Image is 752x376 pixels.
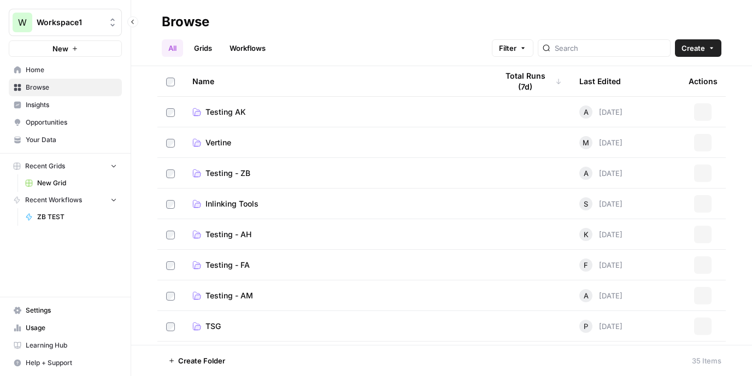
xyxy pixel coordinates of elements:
[9,131,122,149] a: Your Data
[9,114,122,131] a: Opportunities
[223,39,272,57] a: Workflows
[9,79,122,96] a: Browse
[497,66,562,96] div: Total Runs (7d)
[584,107,589,117] span: A
[583,137,589,148] span: M
[9,61,122,79] a: Home
[9,96,122,114] a: Insights
[492,39,533,57] button: Filter
[162,13,209,31] div: Browse
[20,208,122,226] a: ZB TEST
[681,43,705,54] span: Create
[9,354,122,372] button: Help + Support
[675,39,721,57] button: Create
[18,16,27,29] span: W
[579,197,622,210] div: [DATE]
[37,212,117,222] span: ZB TEST
[26,117,117,127] span: Opportunities
[579,105,622,119] div: [DATE]
[579,289,622,302] div: [DATE]
[555,43,666,54] input: Search
[26,323,117,333] span: Usage
[9,302,122,319] a: Settings
[499,43,516,54] span: Filter
[9,40,122,57] button: New
[579,66,621,96] div: Last Edited
[25,161,65,171] span: Recent Grids
[192,168,480,179] a: Testing - ZB
[689,66,718,96] div: Actions
[192,321,480,332] a: TSG
[205,229,251,240] span: Testing - AH
[162,39,183,57] a: All
[192,198,480,209] a: Inlinking Tools
[692,355,721,366] div: 35 Items
[9,337,122,354] a: Learning Hub
[26,305,117,315] span: Settings
[192,260,480,271] a: Testing - FA
[26,135,117,145] span: Your Data
[205,168,250,179] span: Testing - ZB
[26,83,117,92] span: Browse
[579,228,622,241] div: [DATE]
[584,260,588,271] span: F
[579,136,622,149] div: [DATE]
[192,229,480,240] a: Testing - AH
[205,290,253,301] span: Testing - AM
[584,290,589,301] span: A
[205,198,258,209] span: Inlinking Tools
[37,17,103,28] span: Workspace1
[9,9,122,36] button: Workspace: Workspace1
[192,137,480,148] a: Vertine
[9,319,122,337] a: Usage
[37,178,117,188] span: New Grid
[26,65,117,75] span: Home
[205,137,231,148] span: Vertine
[579,320,622,333] div: [DATE]
[26,340,117,350] span: Learning Hub
[205,260,250,271] span: Testing - FA
[584,229,589,240] span: K
[26,100,117,110] span: Insights
[584,198,588,209] span: S
[584,321,588,332] span: P
[52,43,68,54] span: New
[192,107,480,117] a: Testing AK
[205,107,246,117] span: Testing AK
[584,168,589,179] span: A
[579,258,622,272] div: [DATE]
[162,352,232,369] button: Create Folder
[25,195,82,205] span: Recent Workflows
[9,192,122,208] button: Recent Workflows
[9,158,122,174] button: Recent Grids
[192,290,480,301] a: Testing - AM
[205,321,221,332] span: TSG
[187,39,219,57] a: Grids
[192,66,480,96] div: Name
[579,167,622,180] div: [DATE]
[178,355,225,366] span: Create Folder
[20,174,122,192] a: New Grid
[26,358,117,368] span: Help + Support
